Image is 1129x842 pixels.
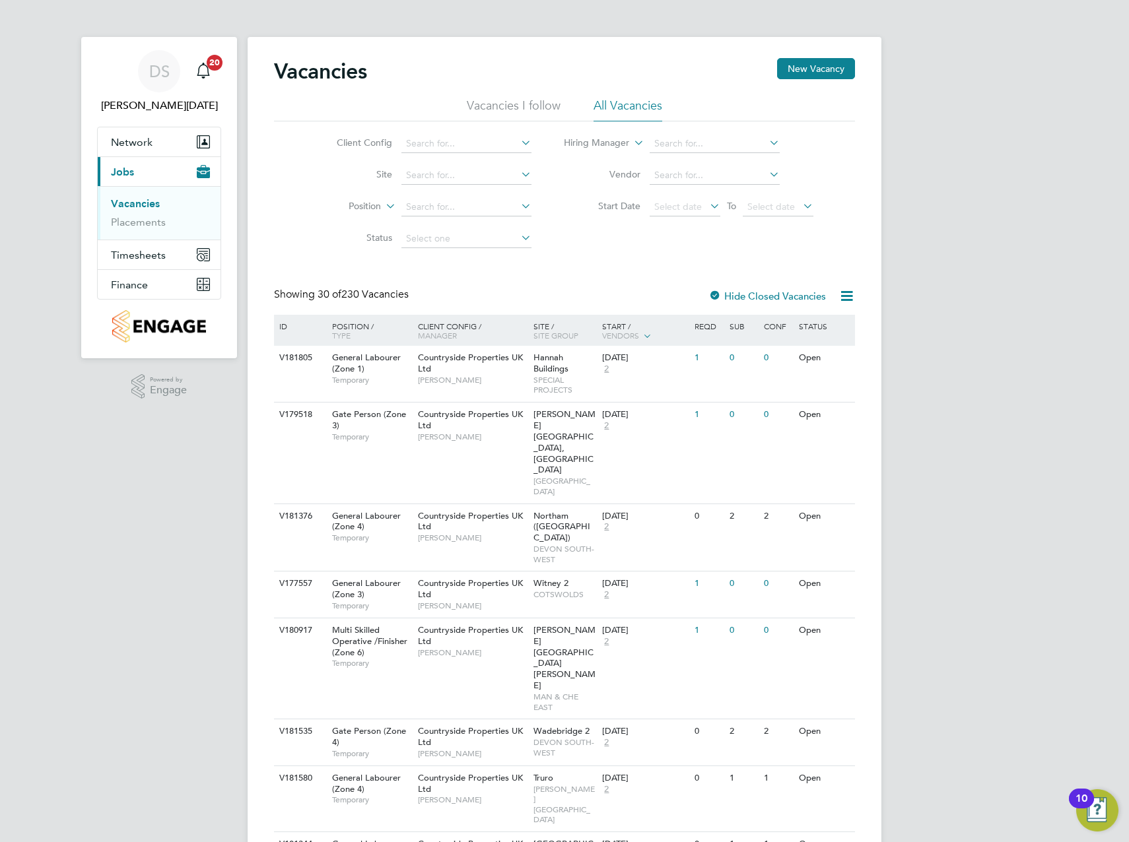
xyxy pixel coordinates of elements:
button: Timesheets [98,240,221,269]
span: Truro [533,772,553,783]
div: [DATE] [602,352,688,364]
span: General Labourer (Zone 4) [332,772,401,794]
nav: Main navigation [81,37,237,358]
span: Temporary [332,533,411,543]
span: DS [149,63,170,80]
div: V180917 [276,618,322,643]
span: General Labourer (Zone 3) [332,577,401,600]
span: Timesheets [111,249,166,261]
span: [PERSON_NAME] [418,432,527,442]
div: V177557 [276,571,322,596]
span: 2 [602,636,611,647]
button: Open Resource Center, 10 new notifications [1076,789,1118,831]
a: 20 [190,50,217,92]
span: Wadebridge 2 [533,725,590,736]
button: Jobs [98,157,221,186]
span: Temporary [332,748,411,759]
div: Jobs [98,186,221,240]
div: 0 [761,403,795,427]
div: Position / [322,315,415,346]
span: [GEOGRAPHIC_DATA] [533,476,596,496]
h2: Vacancies [274,58,367,84]
span: Gate Person (Zone 3) [332,408,406,431]
div: 1 [761,766,795,791]
span: [PERSON_NAME] [418,533,527,543]
div: [DATE] [602,773,688,784]
span: 2 [602,737,611,748]
button: New Vacancy [777,58,855,79]
span: Temporary [332,432,411,442]
span: Jobs [111,166,134,178]
span: SPECIAL PROJECTS [533,375,596,395]
span: 2 [602,420,611,432]
label: Hide Closed Vacancies [708,290,826,302]
div: V179518 [276,403,322,427]
div: Status [796,315,853,337]
div: Open [796,571,853,596]
a: Vacancies [111,197,160,210]
div: 10 [1076,798,1087,816]
label: Start Date [564,200,640,212]
div: [DATE] [602,625,688,636]
div: [DATE] [602,578,688,589]
span: 2 [602,364,611,375]
span: Temporary [332,658,411,668]
span: Temporary [332,375,411,385]
button: Finance [98,270,221,299]
span: Witney 2 [533,577,568,589]
span: Engage [150,385,187,396]
span: Gate Person (Zone 4) [332,725,406,748]
span: Multi Skilled Operative /Finisher (Zone 6) [332,624,407,658]
div: V181376 [276,504,322,529]
div: 1 [691,618,726,643]
span: Countryside Properties UK Ltd [418,408,523,431]
a: Go to home page [97,310,221,342]
span: General Labourer (Zone 1) [332,352,401,374]
button: Network [98,127,221,156]
div: [DATE] [602,511,688,522]
div: ID [276,315,322,337]
div: 1 [691,403,726,427]
div: 1 [691,571,726,596]
div: [DATE] [602,726,688,737]
div: 1 [726,766,761,791]
span: Daniel Silvester [97,98,221,113]
div: Conf [761,315,795,337]
div: 2 [726,719,761,744]
label: Vendor [564,168,640,180]
label: Hiring Manager [553,137,629,150]
div: Open [796,719,853,744]
div: V181580 [276,766,322,791]
span: Site Group [533,330,578,340]
span: 2 [602,589,611,600]
input: Select one [401,230,531,248]
div: [DATE] [602,409,688,420]
span: Select date [654,201,702,212]
div: Open [796,766,853,791]
span: To [723,197,740,214]
span: Countryside Properties UK Ltd [418,577,523,600]
div: 0 [726,346,761,370]
input: Search for... [650,166,780,185]
div: Open [796,504,853,529]
span: Temporary [332,600,411,611]
div: Start / [599,315,691,348]
span: COTSWOLDS [533,589,596,600]
span: Countryside Properties UK Ltd [418,624,523,647]
input: Search for... [401,166,531,185]
div: Site / [530,315,599,346]
span: [PERSON_NAME] [418,647,527,658]
span: Manager [418,330,457,340]
span: [PERSON_NAME][GEOGRAPHIC_DATA] [533,784,596,825]
div: 0 [726,403,761,427]
input: Search for... [650,135,780,153]
a: Powered byEngage [131,374,188,399]
div: 0 [691,504,726,529]
span: MAN & CHE EAST [533,692,596,712]
span: Countryside Properties UK Ltd [418,725,523,748]
span: [PERSON_NAME][GEOGRAPHIC_DATA], [GEOGRAPHIC_DATA] [533,408,596,475]
span: General Labourer (Zone 4) [332,510,401,533]
div: Sub [726,315,761,337]
span: [PERSON_NAME][GEOGRAPHIC_DATA][PERSON_NAME] [533,624,596,691]
li: All Vacancies [594,98,662,121]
